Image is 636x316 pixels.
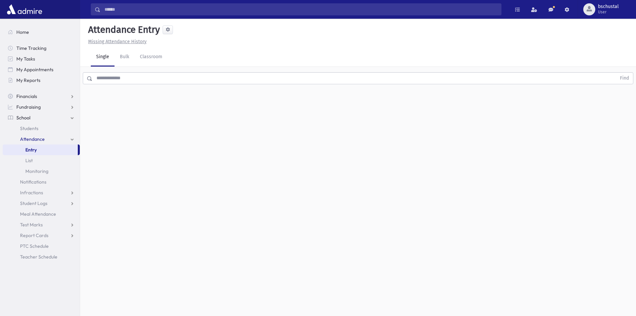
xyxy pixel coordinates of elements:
[20,222,43,228] span: Test Marks
[598,9,619,15] span: User
[3,251,80,262] a: Teacher Schedule
[3,54,80,64] a: My Tasks
[3,43,80,54] a: Time Tracking
[5,3,44,16] img: AdmirePro
[16,45,46,51] span: Time Tracking
[135,48,168,67] a: Classroom
[100,3,501,15] input: Search
[20,125,38,131] span: Students
[598,4,619,9] span: bschustal
[88,39,147,44] u: Missing Attendance History
[20,136,45,142] span: Attendance
[25,147,37,153] span: Entry
[16,104,41,110] span: Fundraising
[20,190,43,196] span: Infractions
[3,64,80,75] a: My Appointments
[20,200,47,206] span: Student Logs
[85,39,147,44] a: Missing Attendance History
[3,177,80,187] a: Notifications
[3,187,80,198] a: Infractions
[16,67,53,73] span: My Appointments
[3,112,80,123] a: School
[85,24,160,35] h5: Attendance Entry
[20,243,49,249] span: PTC Schedule
[3,198,80,209] a: Student Logs
[3,209,80,219] a: Meal Attendance
[20,179,46,185] span: Notifications
[3,241,80,251] a: PTC Schedule
[3,230,80,241] a: Report Cards
[16,77,40,83] span: My Reports
[3,166,80,177] a: Monitoring
[20,232,48,238] span: Report Cards
[25,168,48,174] span: Monitoring
[3,75,80,86] a: My Reports
[616,73,633,84] button: Find
[16,29,29,35] span: Home
[3,27,80,37] a: Home
[20,211,56,217] span: Meal Attendance
[16,56,35,62] span: My Tasks
[91,48,115,67] a: Single
[3,134,80,144] a: Attendance
[16,93,37,99] span: Financials
[3,144,78,155] a: Entry
[16,115,30,121] span: School
[3,123,80,134] a: Students
[3,91,80,102] a: Financials
[115,48,135,67] a: Bulk
[25,157,33,164] span: List
[3,155,80,166] a: List
[3,102,80,112] a: Fundraising
[20,254,57,260] span: Teacher Schedule
[3,219,80,230] a: Test Marks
